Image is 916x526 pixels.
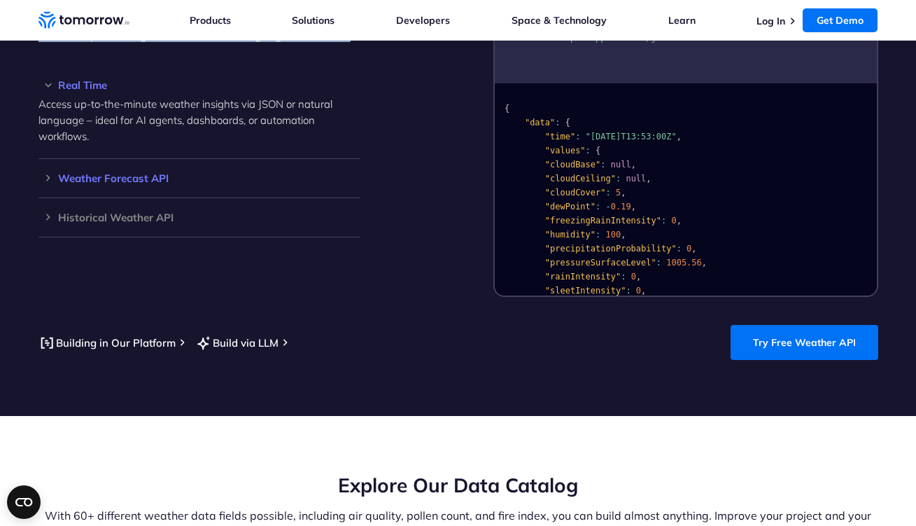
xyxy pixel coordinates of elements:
[641,286,646,296] span: ,
[635,272,640,282] span: ,
[605,188,610,198] span: :
[691,244,696,254] span: ,
[605,230,621,240] span: 100
[630,202,635,212] span: ,
[396,14,450,27] a: Developers
[544,286,626,296] span: "sleetIntensity"
[524,118,554,127] span: "data"
[544,230,595,240] span: "humidity"
[676,244,681,254] span: :
[575,132,580,141] span: :
[544,216,661,226] span: "freezingRainIntensity"
[596,230,600,240] span: :
[676,132,681,141] span: ,
[676,216,681,226] span: ,
[38,472,878,499] h2: Explore Our Data Catalog
[544,146,585,155] span: "values"
[565,118,570,127] span: {
[544,244,676,254] span: "precipitationProbability"
[585,146,590,155] span: :
[621,272,626,282] span: :
[661,216,665,226] span: :
[596,146,600,155] span: {
[555,118,560,127] span: :
[635,286,640,296] span: 0
[621,188,626,198] span: ,
[38,80,360,90] h3: Real Time
[596,202,600,212] span: :
[190,14,231,27] a: Products
[505,104,509,113] span: {
[626,286,630,296] span: :
[756,15,785,27] a: Log In
[38,212,360,223] h3: Historical Weather API
[610,202,630,212] span: 0.19
[505,33,514,43] span: --
[731,325,878,360] a: Try Free Weather API
[621,230,626,240] span: ,
[615,188,620,198] span: 5
[544,33,676,43] span: 'accept: application/json'
[512,14,607,27] a: Space & Technology
[701,258,706,268] span: ,
[544,174,615,184] span: "cloudCeiling"
[803,8,878,32] a: Get Demo
[544,202,595,212] span: "dewPoint"
[626,174,646,184] span: null
[514,33,544,43] span: header
[656,258,661,268] span: :
[38,173,360,184] h3: Weather Forecast API
[630,272,635,282] span: 0
[615,174,620,184] span: :
[544,132,575,141] span: "time"
[600,160,605,169] span: :
[38,334,176,352] a: Building in Our Platform
[544,258,656,268] span: "pressureSurfaceLevel"
[544,160,600,169] span: "cloudBase"
[668,14,696,27] a: Learn
[671,216,676,226] span: 0
[666,258,702,268] span: 1005.56
[292,14,334,27] a: Solutions
[646,174,651,184] span: ,
[7,485,41,519] button: Open CMP widget
[605,202,610,212] span: -
[585,132,676,141] span: "[DATE]T13:53:00Z"
[38,96,360,144] p: Access up-to-the-minute weather insights via JSON or natural language – ideal for AI agents, dash...
[544,272,620,282] span: "rainIntensity"
[544,188,605,198] span: "cloudCover"
[610,160,630,169] span: null
[630,160,635,169] span: ,
[38,10,129,31] a: Home link
[686,244,691,254] span: 0
[195,334,279,352] a: Build via LLM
